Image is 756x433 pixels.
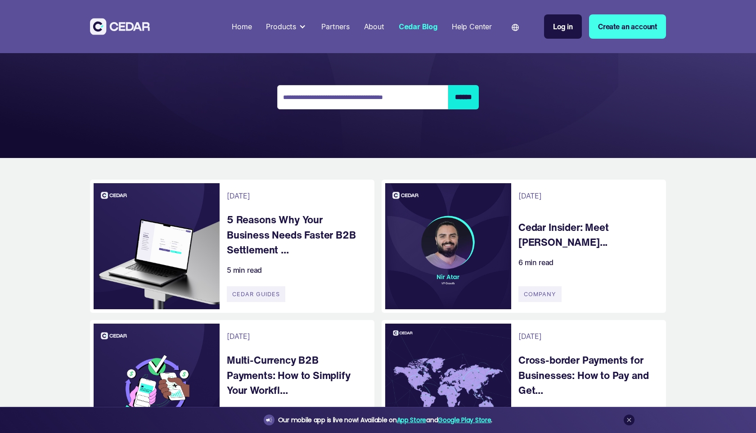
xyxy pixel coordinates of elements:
[227,190,250,201] div: [DATE]
[399,21,437,32] div: Cedar Blog
[518,286,562,302] div: company
[229,17,256,36] a: Home
[448,17,495,36] a: Help Center
[396,17,441,36] a: Cedar Blog
[227,212,365,257] a: 5 Reasons Why Your Business Needs Faster B2B Settlement ...
[397,415,426,424] a: App Store
[518,352,657,398] a: Cross-border Payments for Businesses: How to Pay and Get...
[318,17,354,36] a: Partners
[232,21,252,32] div: Home
[227,331,250,342] div: [DATE]
[278,415,492,426] div: Our mobile app is live now! Available on and .
[512,24,519,31] img: world icon
[544,14,582,39] a: Log in
[227,352,365,398] a: Multi-Currency B2B Payments: How to Simplify Your Workfl...
[265,416,273,424] img: announcement
[322,21,350,32] div: Partners
[227,286,285,302] div: Cedar Guides
[227,265,262,275] div: 5 min read
[518,257,553,268] div: 6 min read
[438,415,491,424] a: Google Play Store
[518,190,542,201] div: [DATE]
[266,21,297,32] div: Products
[263,18,311,36] div: Products
[518,220,657,250] a: Cedar Insider: Meet [PERSON_NAME]...
[227,405,261,416] div: 7 min read
[553,21,573,32] div: Log in
[361,17,388,36] a: About
[452,21,492,32] div: Help Center
[518,405,557,416] div: 10 min read
[589,14,666,39] a: Create an account
[364,21,385,32] div: About
[518,331,542,342] div: [DATE]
